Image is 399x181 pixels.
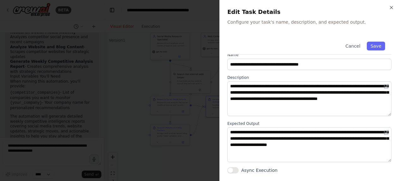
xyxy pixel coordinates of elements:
label: Name [227,52,391,57]
label: Async Execution [241,167,277,173]
label: Expected Output [227,121,391,126]
p: Configure your task's name, description, and expected output. [227,19,391,25]
button: Open in editor [383,83,390,90]
button: Open in editor [383,129,390,136]
button: Cancel [342,42,364,50]
button: Save [367,42,385,50]
label: Description [227,75,391,80]
h2: Edit Task Details [227,8,391,16]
